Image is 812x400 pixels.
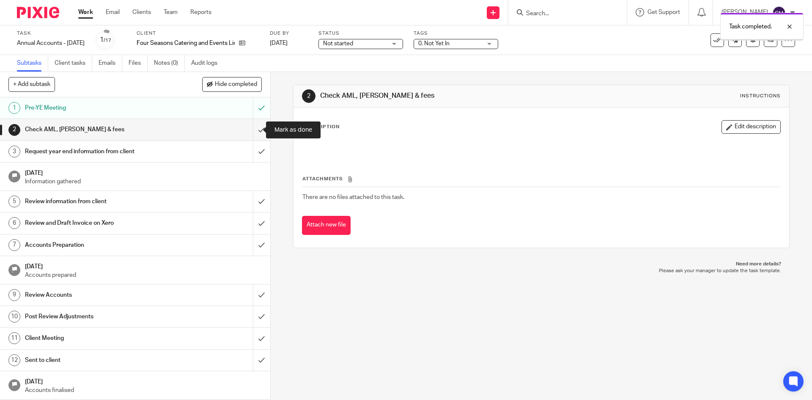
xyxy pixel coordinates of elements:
[25,145,171,158] h1: Request year end information from client
[104,38,111,43] small: /17
[320,91,560,100] h1: Check AML, [PERSON_NAME] & fees
[78,8,93,17] a: Work
[137,30,259,37] label: Client
[25,217,171,229] h1: Review and Draft Invoice on Xero
[772,6,786,19] img: svg%3E
[17,55,48,72] a: Subtasks
[25,195,171,208] h1: Review information from client
[191,55,224,72] a: Audit logs
[25,289,171,301] h1: Review Accounts
[17,39,85,47] div: Annual Accounts - [DATE]
[302,216,351,235] button: Attach new file
[100,35,111,45] div: 1
[25,177,262,186] p: Information gathered
[17,7,59,18] img: Pixie
[25,386,262,394] p: Accounts finalised
[25,375,262,386] h1: [DATE]
[154,55,185,72] a: Notes (0)
[25,310,171,323] h1: Post Review Adjustments
[8,102,20,114] div: 1
[129,55,148,72] a: Files
[740,93,781,99] div: Instructions
[8,289,20,301] div: 9
[25,123,171,136] h1: Check AML, [PERSON_NAME] & fees
[8,311,20,323] div: 10
[8,354,20,366] div: 12
[25,271,262,279] p: Accounts prepared
[99,55,122,72] a: Emails
[323,41,353,47] span: Not started
[190,8,211,17] a: Reports
[25,167,262,177] h1: [DATE]
[8,196,20,207] div: 5
[55,55,92,72] a: Client tasks
[106,8,120,17] a: Email
[270,30,308,37] label: Due by
[17,30,85,37] label: Task
[302,177,343,181] span: Attachments
[202,77,262,91] button: Hide completed
[721,120,781,134] button: Edit description
[318,30,403,37] label: Status
[132,8,151,17] a: Clients
[302,261,781,268] p: Need more details?
[17,39,85,47] div: Annual Accounts - August 2025
[8,77,55,91] button: + Add subtask
[137,39,235,47] p: Four Seasons Catering and Events Limited
[25,239,171,251] h1: Accounts Preparation
[164,8,178,17] a: Team
[8,146,20,157] div: 3
[215,81,257,88] span: Hide completed
[302,124,340,130] p: Description
[729,22,772,31] p: Task completed.
[8,124,20,136] div: 2
[25,354,171,367] h1: Sent to client
[8,239,20,251] div: 7
[8,332,20,344] div: 11
[270,40,288,46] span: [DATE]
[25,102,171,114] h1: Pre-YE Meeting
[302,194,404,200] span: There are no files attached to this task.
[25,260,262,271] h1: [DATE]
[418,41,450,47] span: 0. Not Yet In
[302,268,781,274] p: Please ask your manager to update the task template.
[302,89,315,103] div: 2
[8,217,20,229] div: 6
[25,332,171,345] h1: Client Meeting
